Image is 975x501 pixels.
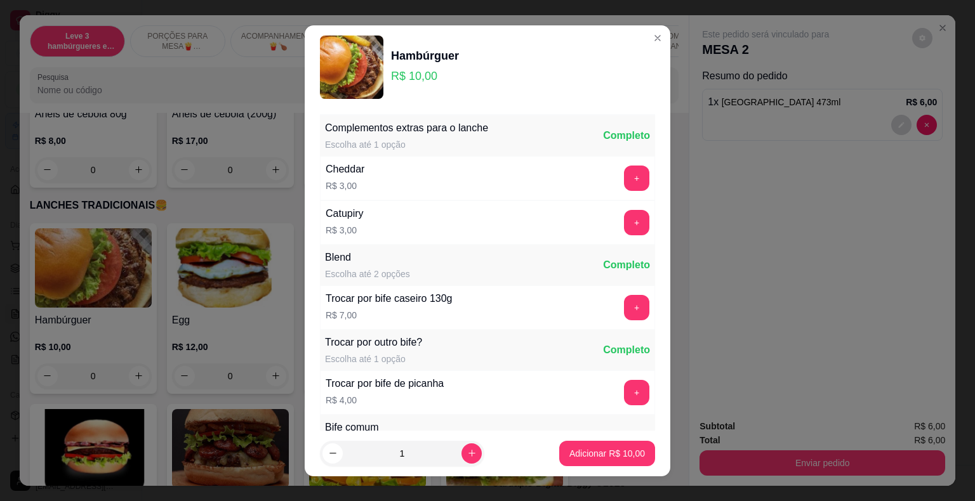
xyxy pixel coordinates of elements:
[325,268,410,280] div: Escolha até 2 opções
[326,309,453,322] p: R$ 7,00
[624,295,649,320] button: add
[325,353,422,365] div: Escolha até 1 opção
[391,47,459,65] div: Hambúrguer
[326,291,453,306] div: Trocar por bife caseiro 130g
[647,28,668,48] button: Close
[326,376,444,391] div: Trocar por bife de picanha
[624,166,649,191] button: add
[603,342,650,358] div: Completo
[603,257,650,273] div: Completo
[461,443,482,464] button: increase-product-quantity
[326,179,364,192] p: R$ 3,00
[326,224,364,237] p: R$ 3,00
[326,162,364,177] div: Cheddar
[322,443,343,464] button: decrease-product-quantity
[325,120,488,136] div: Complementos extras para o lanche
[559,441,655,466] button: Adicionar R$ 10,00
[391,67,459,85] p: R$ 10,00
[326,206,364,221] div: Catupiry
[624,380,649,405] button: add
[603,128,650,143] div: Completo
[569,447,645,460] p: Adicionar R$ 10,00
[603,427,650,443] div: Completo
[325,250,410,265] div: Blend
[325,138,488,151] div: Escolha até 1 opção
[325,420,410,435] div: Bife comum
[320,36,383,99] img: product-image
[624,210,649,235] button: add
[326,394,444,407] p: R$ 4,00
[325,335,422,350] div: Trocar por outro bife?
